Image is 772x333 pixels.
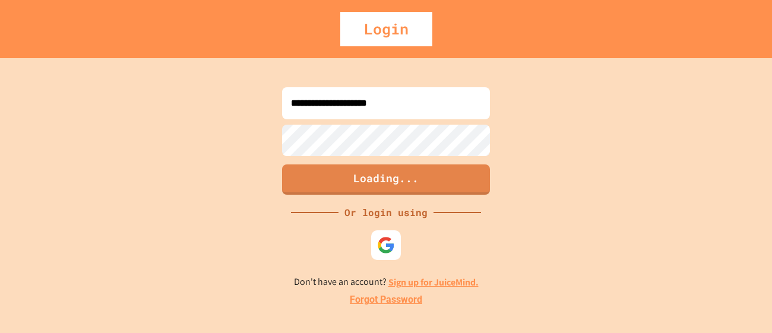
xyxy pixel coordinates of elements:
[282,164,490,195] button: Loading...
[388,276,479,288] a: Sign up for JuiceMind.
[340,12,432,46] div: Login
[338,205,434,220] div: Or login using
[350,293,422,307] a: Forgot Password
[294,275,479,290] p: Don't have an account?
[377,236,395,254] img: google-icon.svg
